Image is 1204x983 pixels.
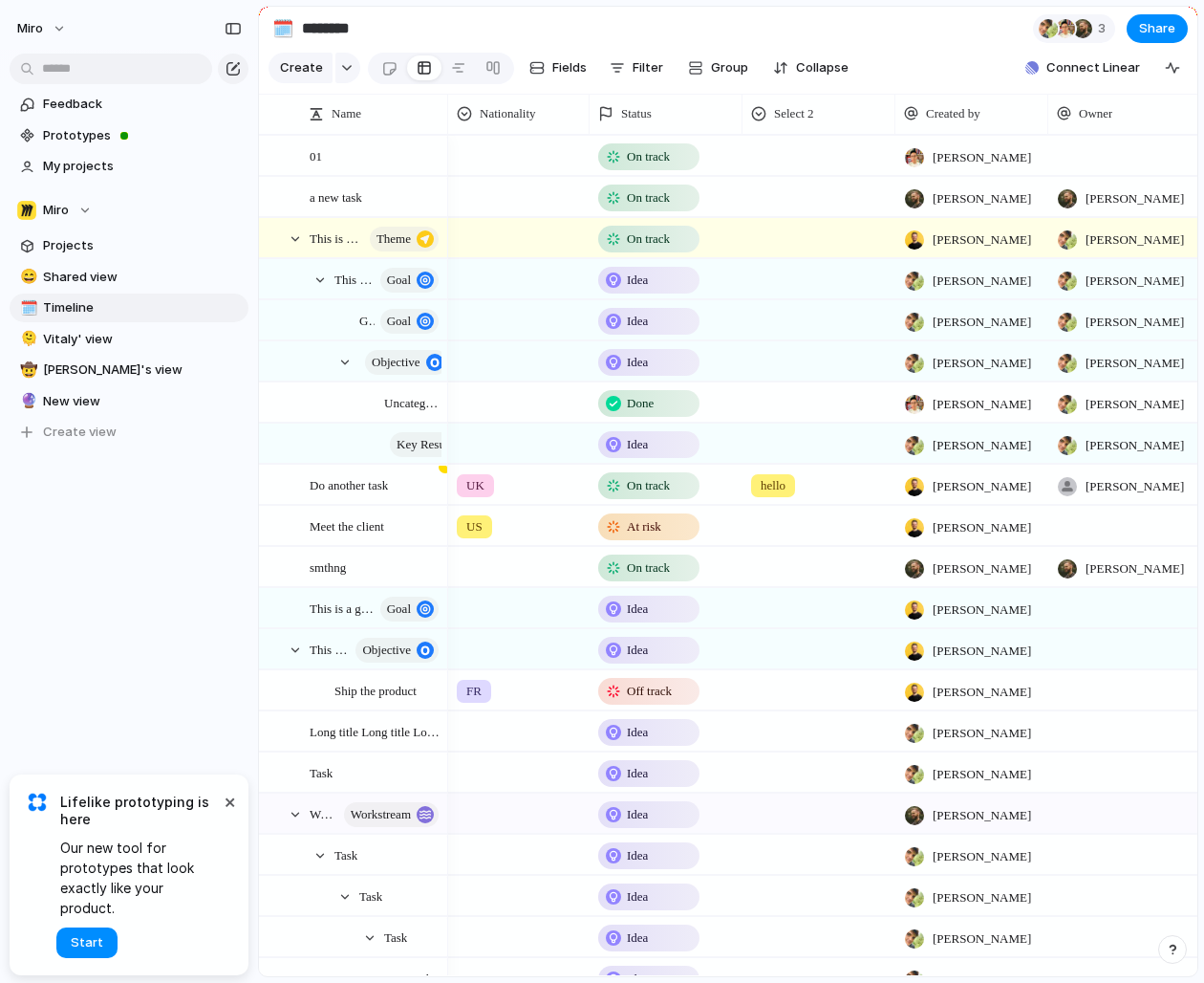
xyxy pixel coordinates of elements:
[1086,436,1184,455] span: [PERSON_NAME]
[933,929,1031,949] span: [PERSON_NAME]
[43,157,242,176] span: My projects
[627,435,648,454] span: Idea
[310,227,364,249] span: This is a themeThis is a themeThis is a themeThis is a themeThis is a themeThis is a themeThis is...
[711,58,748,77] span: Group
[351,801,411,828] span: workstream
[268,13,298,44] button: 🗓️
[678,53,758,83] button: Group
[933,395,1031,414] span: [PERSON_NAME]
[10,263,248,292] a: 😄Shared view
[43,330,242,349] span: Vitaly' view
[1139,19,1175,38] span: Share
[466,476,484,495] span: UK
[933,313,1031,332] span: [PERSON_NAME]
[310,638,350,660] span: This is my second goal
[627,476,670,495] span: On track
[627,600,648,619] span: Idea
[933,230,1031,250] span: [PERSON_NAME]
[17,360,36,380] button: 🤠
[334,843,357,865] span: Task
[627,846,648,865] span: Idea
[627,641,648,660] span: Idea
[20,360,33,382] div: 🤠
[10,418,248,447] button: Create view
[627,928,648,948] span: Idea
[602,53,671,83] button: Filter
[17,392,36,411] button: 🔮
[1086,477,1184,496] span: [PERSON_NAME]
[384,391,441,413] span: Uncategorised child
[552,58,587,77] span: Fields
[310,514,384,536] span: Meet the client
[344,802,439,827] button: workstream
[627,887,648,907] span: Idea
[10,294,248,322] a: 🗓️Timeline
[522,53,594,83] button: Fields
[310,720,441,742] span: Long title Long title Long title Long title Long title Long title Long title Long title Long titl...
[43,360,242,380] span: [PERSON_NAME]'s view
[43,298,242,317] span: Timeline
[765,53,856,83] button: Collapse
[1127,14,1188,43] button: Share
[627,723,648,742] span: Idea
[933,683,1031,702] span: [PERSON_NAME]
[1086,354,1184,373] span: [PERSON_NAME]
[272,15,293,41] div: 🗓️
[71,933,103,952] span: Start
[9,13,76,44] button: miro
[359,885,382,907] span: Task
[480,104,536,123] span: Nationality
[390,432,480,457] button: key result
[933,559,1031,579] span: [PERSON_NAME]
[310,761,333,783] span: Task
[627,353,648,372] span: Idea
[10,356,248,384] a: 🤠[PERSON_NAME]'s view
[1079,104,1112,123] span: Owner
[362,637,411,664] span: objective
[17,330,36,349] button: 🫠
[56,928,118,958] button: Start
[627,764,648,783] span: Idea
[933,436,1031,455] span: [PERSON_NAME]
[10,387,248,416] a: 🔮New view
[10,196,248,225] button: Miro
[1086,559,1184,579] span: [PERSON_NAME]
[387,267,411,294] span: goal
[1086,230,1184,250] span: [PERSON_NAME]
[1046,58,1140,77] span: Connect Linear
[60,838,220,918] span: Our new tool for prototypes that look exactly like your product.
[933,765,1031,784] span: [PERSON_NAME]
[933,477,1031,496] span: [PERSON_NAME]
[380,309,439,334] button: goal
[17,298,36,317] button: 🗓️
[627,805,648,824] span: Idea
[43,201,69,220] span: Miro
[1018,54,1148,82] button: Connect Linear
[355,638,439,663] button: objective
[370,227,439,251] button: theme
[627,558,670,578] span: On track
[43,268,242,287] span: Shared view
[387,308,411,335] span: goal
[310,556,346,578] span: smthng
[933,724,1031,743] span: [PERSON_NAME]
[20,328,33,350] div: 🫠
[796,58,849,77] span: Collapse
[17,268,36,287] button: 😄
[1086,313,1184,332] span: [PERSON_NAME]
[627,229,670,249] span: On track
[20,390,33,412] div: 🔮
[359,309,375,331] span: Goal
[387,596,411,623] span: goal
[20,266,33,288] div: 😄
[1086,189,1184,208] span: [PERSON_NAME]
[627,312,648,331] span: Idea
[334,679,417,701] span: Ship the product
[380,268,439,293] button: goal
[774,104,814,123] span: Select 2
[310,186,362,208] span: a new task
[310,802,338,824] span: Workstream #1
[310,597,375,619] span: This is a goal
